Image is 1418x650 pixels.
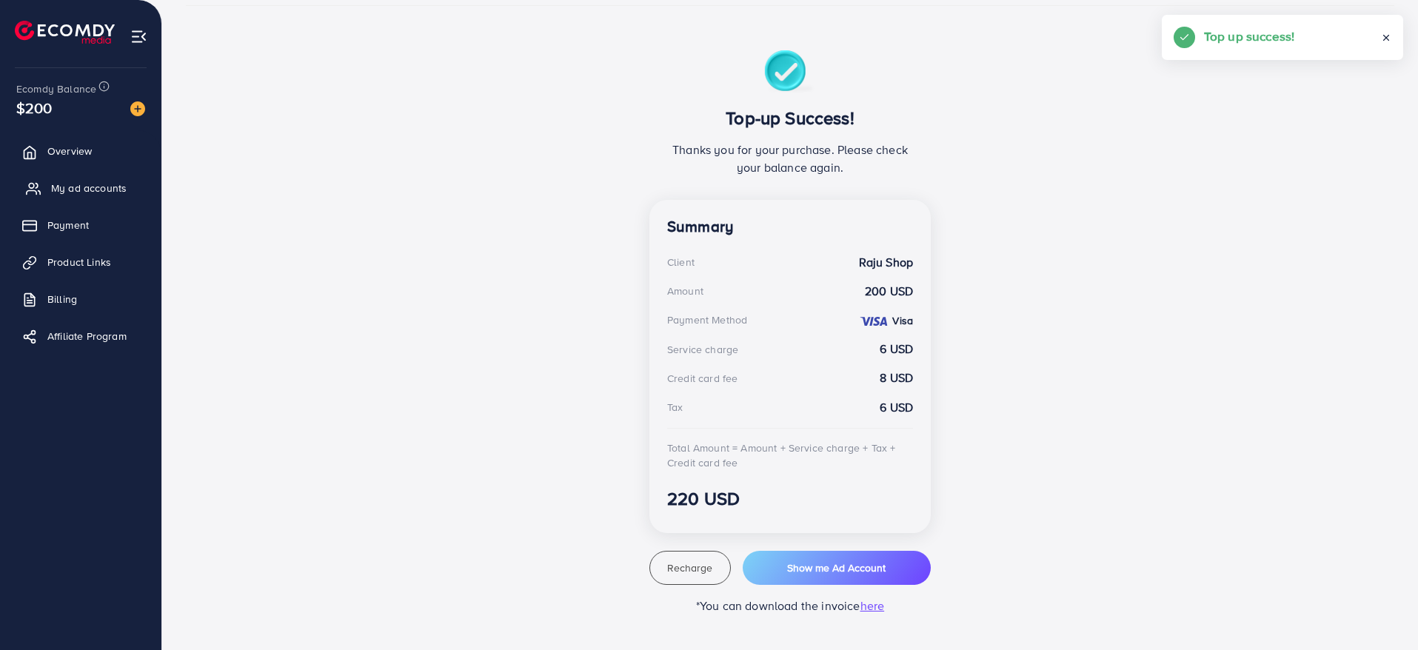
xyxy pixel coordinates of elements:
[859,315,889,327] img: credit
[11,284,150,314] a: Billing
[11,321,150,351] a: Affiliate Program
[47,329,127,344] span: Affiliate Program
[47,292,77,306] span: Billing
[667,218,913,236] h4: Summary
[667,255,695,269] div: Client
[130,28,147,45] img: menu
[667,371,738,386] div: Credit card fee
[11,136,150,166] a: Overview
[892,313,913,328] strong: Visa
[51,181,127,195] span: My ad accounts
[667,284,703,298] div: Amount
[787,560,886,575] span: Show me Ad Account
[16,81,96,96] span: Ecomdy Balance
[880,399,913,416] strong: 6 USD
[880,369,913,386] strong: 8 USD
[667,400,683,415] div: Tax
[11,173,150,203] a: My ad accounts
[667,141,913,176] p: Thanks you for your purchase. Please check your balance again.
[1355,583,1407,639] iframe: Chat
[11,210,150,240] a: Payment
[667,440,913,471] div: Total Amount = Amount + Service charge + Tax + Credit card fee
[649,551,731,585] button: Recharge
[860,597,885,614] span: here
[743,551,931,585] button: Show me Ad Account
[667,342,738,357] div: Service charge
[11,247,150,277] a: Product Links
[667,312,747,327] div: Payment Method
[764,50,817,96] img: success
[130,101,145,116] img: image
[1204,27,1294,46] h5: Top up success!
[15,21,115,44] img: logo
[859,254,913,271] strong: Raju Shop
[47,218,89,232] span: Payment
[865,283,913,300] strong: 200 USD
[649,597,931,614] p: *You can download the invoice
[667,560,712,575] span: Recharge
[47,255,111,269] span: Product Links
[667,107,913,129] h3: Top-up Success!
[47,144,92,158] span: Overview
[667,488,913,509] h3: 220 USD
[880,341,913,358] strong: 6 USD
[17,87,52,129] span: $200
